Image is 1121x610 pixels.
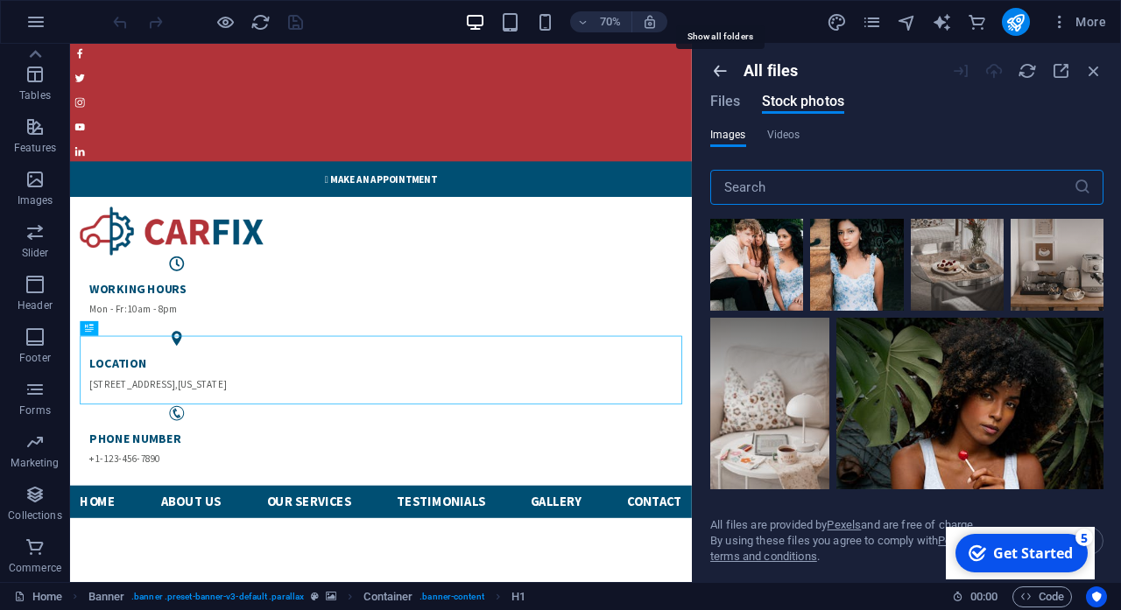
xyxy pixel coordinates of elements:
[710,517,977,564] div: All files are provided by and are free of charge. By using these files you agree to comply with .
[932,11,953,32] button: text_generator
[952,586,998,607] h6: Session time
[1020,586,1064,607] span: Code
[762,91,844,112] span: Stock photos
[28,475,278,496] p: ,
[967,12,987,32] i: Commerce
[419,586,483,607] span: . banner-content
[744,61,798,81] p: All files
[28,477,150,494] span: [STREET_ADDRESS]
[22,246,49,260] p: Slider
[250,12,271,32] i: Reload page
[710,170,1074,205] input: Search
[1002,8,1030,36] button: publish
[363,185,369,202] i: 
[19,88,51,102] p: Tables
[14,141,56,155] p: Features
[363,586,412,607] span: Click to select. Double-click to edit
[827,518,861,531] a: Pexels
[1086,586,1107,607] button: Usercentrics
[767,124,800,145] span: Videos
[827,11,848,32] button: design
[10,7,142,46] div: Get Started 5 items remaining, 0% complete
[8,508,61,522] p: Collections
[18,193,53,207] p: Images
[1084,61,1103,81] i: Close
[710,91,741,112] span: Files
[932,12,952,32] i: AI Writer
[250,11,271,32] button: reload
[11,456,59,470] p: Marketing
[130,2,147,19] div: 5
[570,11,632,32] button: 70%
[18,298,53,312] p: Header
[1051,13,1106,31] span: More
[710,124,746,145] span: Images
[47,17,127,36] div: Get Started
[215,11,236,32] button: Click here to leave preview mode and continue editing
[1012,586,1072,607] button: Code
[983,590,985,603] span: :
[1044,8,1113,36] button: More
[967,11,988,32] button: commerce
[326,592,336,601] i: This element contains a background
[862,11,883,32] button: pages
[9,561,61,575] p: Commerce
[970,586,998,607] span: 00 00
[14,586,62,607] a: Click to cancel selection. Double-click to open Pages
[1018,61,1037,81] i: Reload
[596,11,624,32] h6: 70%
[511,586,525,607] span: Click to select. Double-click to edit
[19,403,51,417] p: Forms
[897,11,918,32] button: navigator
[311,592,319,601] i: This element is a customizable preset
[88,586,125,607] span: Click to select. Double-click to edit
[19,351,51,365] p: Footer
[88,586,526,607] nav: breadcrumb
[131,586,304,607] span: . banner .preset-banner-v3-default .parallax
